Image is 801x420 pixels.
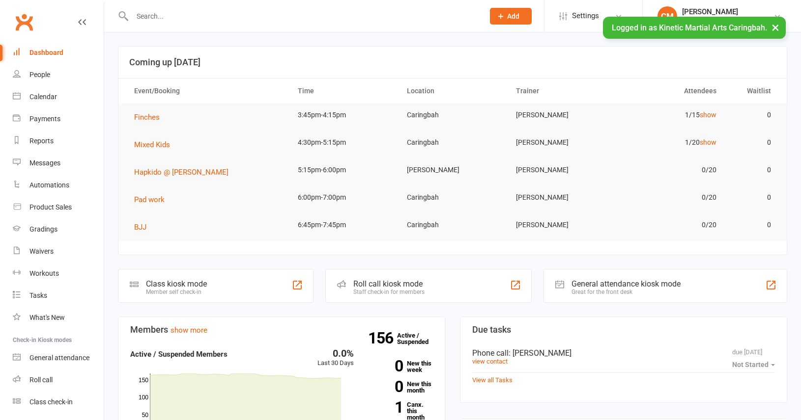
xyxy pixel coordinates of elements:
[29,225,57,233] div: Gradings
[13,108,104,130] a: Payments
[134,168,229,177] span: Hapkido @ [PERSON_NAME]
[29,314,65,321] div: What's New
[725,131,780,154] td: 0
[134,113,160,122] span: Finches
[616,104,725,127] td: 1/15
[509,348,572,358] span: : [PERSON_NAME]
[129,9,477,23] input: Search...
[146,289,207,295] div: Member self check-in
[369,359,403,373] strong: 0
[572,289,681,295] div: Great for the front desk
[29,93,57,101] div: Calendar
[130,350,228,359] strong: Active / Suspended Members
[398,186,507,209] td: Caringbah
[29,115,60,123] div: Payments
[29,203,72,211] div: Product Sales
[572,279,681,289] div: General attendance kiosk mode
[13,218,104,240] a: Gradings
[725,104,780,127] td: 0
[29,247,54,255] div: Waivers
[13,174,104,196] a: Automations
[171,326,207,335] a: show more
[130,325,433,335] h3: Members
[289,186,398,209] td: 6:00pm-7:00pm
[725,186,780,209] td: 0
[398,131,507,154] td: Caringbah
[29,398,73,406] div: Class check-in
[13,307,104,329] a: What's New
[13,285,104,307] a: Tasks
[369,381,433,394] a: 0New this month
[289,131,398,154] td: 4:30pm-5:15pm
[317,348,354,368] div: Last 30 Days
[29,291,47,299] div: Tasks
[13,196,104,218] a: Product Sales
[289,104,398,127] td: 3:45pm-4:15pm
[725,79,780,104] th: Waitlist
[507,131,616,154] td: [PERSON_NAME]
[146,279,207,289] div: Class kiosk mode
[13,86,104,108] a: Calendar
[29,376,53,384] div: Roll call
[490,8,532,25] button: Add
[13,152,104,174] a: Messages
[13,347,104,369] a: General attendance kiosk mode
[725,213,780,236] td: 0
[700,111,716,119] a: show
[13,130,104,152] a: Reports
[289,79,398,104] th: Time
[507,213,616,236] td: [PERSON_NAME]
[682,7,773,16] div: [PERSON_NAME]
[616,213,725,236] td: 0/20
[29,159,60,167] div: Messages
[29,71,50,79] div: People
[317,348,354,358] div: 0.0%
[725,158,780,182] td: 0
[507,104,616,127] td: [PERSON_NAME]
[369,400,403,415] strong: 1
[125,79,289,104] th: Event/Booking
[134,139,177,151] button: Mixed Kids
[472,325,775,335] h3: Due tasks
[368,331,397,345] strong: 156
[289,158,398,182] td: 5:15pm-6:00pm
[507,12,519,20] span: Add
[29,49,63,56] div: Dashboard
[129,57,776,67] h3: Coming up [DATE]
[507,79,616,104] th: Trainer
[767,17,784,38] button: ×
[682,16,773,25] div: Kinetic Martial Arts Caringbah
[289,213,398,236] td: 6:45pm-7:45pm
[369,360,433,373] a: 0New this week
[12,10,36,34] a: Clubworx
[134,140,170,149] span: Mixed Kids
[397,325,440,352] a: 156Active / Suspended
[134,166,235,178] button: Hapkido @ [PERSON_NAME]
[29,269,59,277] div: Workouts
[616,158,725,182] td: 0/20
[13,391,104,413] a: Class kiosk mode
[616,131,725,154] td: 1/20
[507,158,616,182] td: [PERSON_NAME]
[472,376,513,384] a: View all Tasks
[612,23,767,32] span: Logged in as Kinetic Martial Arts Caringbah.
[134,221,153,233] button: BJJ
[472,348,775,358] div: Phone call
[134,111,167,123] button: Finches
[13,64,104,86] a: People
[29,181,69,189] div: Automations
[134,223,146,232] span: BJJ
[353,289,425,295] div: Staff check-in for members
[13,262,104,285] a: Workouts
[472,358,508,365] a: view contact
[700,138,716,146] a: show
[616,186,725,209] td: 0/20
[353,279,425,289] div: Roll call kiosk mode
[13,42,104,64] a: Dashboard
[29,137,54,145] div: Reports
[134,195,165,204] span: Pad work
[398,79,507,104] th: Location
[658,6,677,26] div: CM
[13,369,104,391] a: Roll call
[13,240,104,262] a: Waivers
